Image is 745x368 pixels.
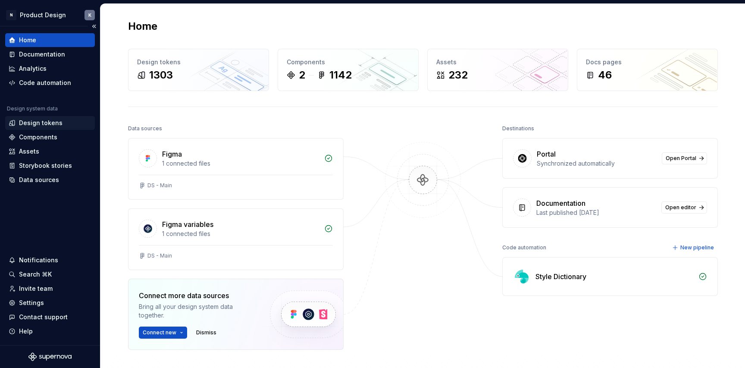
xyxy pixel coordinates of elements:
[19,327,33,336] div: Help
[162,230,319,238] div: 1 connected files
[665,204,696,211] span: Open editor
[536,198,585,208] div: Documentation
[19,119,63,127] div: Design tokens
[162,149,182,159] div: Figma
[19,313,68,321] div: Contact support
[196,329,216,336] span: Dismiss
[19,299,44,307] div: Settings
[19,133,57,142] div: Components
[5,173,95,187] a: Data sources
[88,20,100,32] button: Collapse sidebar
[502,242,546,254] div: Code automation
[128,19,157,33] h2: Home
[537,159,657,168] div: Synchronized automatically
[5,296,95,310] a: Settings
[5,116,95,130] a: Design tokens
[670,242,718,254] button: New pipeline
[5,267,95,281] button: Search ⌘K
[5,324,95,338] button: Help
[329,68,352,82] div: 1142
[143,329,176,336] span: Connect new
[19,50,65,59] div: Documentation
[535,271,586,282] div: Style Dictionary
[448,68,468,82] div: 232
[661,201,707,214] a: Open editor
[5,159,95,173] a: Storybook stories
[5,310,95,324] button: Contact support
[536,208,656,217] div: Last published [DATE]
[537,149,556,159] div: Portal
[147,252,172,259] div: DS - Main
[19,176,59,184] div: Data sources
[299,68,305,82] div: 2
[427,49,568,91] a: Assets232
[192,327,220,339] button: Dismiss
[662,152,707,164] a: Open Portal
[147,182,172,189] div: DS - Main
[5,62,95,75] a: Analytics
[20,11,66,19] div: Product Design
[128,123,162,135] div: Data sources
[5,47,95,61] a: Documentation
[19,79,71,87] div: Code automation
[28,352,72,361] svg: Supernova Logo
[436,58,559,66] div: Assets
[586,58,709,66] div: Docs pages
[162,159,319,168] div: 1 connected files
[19,284,53,293] div: Invite team
[5,282,95,296] a: Invite team
[7,105,58,112] div: Design system data
[19,64,47,73] div: Analytics
[19,270,52,279] div: Search ⌘K
[19,36,36,44] div: Home
[139,302,255,320] div: Bring all your design system data together.
[162,219,213,230] div: Figma variables
[139,327,187,339] button: Connect new
[598,68,612,82] div: 46
[278,49,419,91] a: Components21142
[19,161,72,170] div: Storybook stories
[128,138,344,200] a: Figma1 connected filesDS - Main
[128,49,269,91] a: Design tokens1303
[2,6,98,24] button: NProduct DesignK
[19,147,39,156] div: Assets
[128,208,344,270] a: Figma variables1 connected filesDS - Main
[5,145,95,158] a: Assets
[5,130,95,144] a: Components
[88,12,91,19] div: K
[5,253,95,267] button: Notifications
[19,256,58,264] div: Notifications
[6,10,16,20] div: N
[149,68,173,82] div: 1303
[5,33,95,47] a: Home
[502,123,534,135] div: Destinations
[577,49,718,91] a: Docs pages46
[139,290,255,301] div: Connect more data sources
[137,58,260,66] div: Design tokens
[680,244,714,251] span: New pipeline
[287,58,410,66] div: Components
[666,155,696,162] span: Open Portal
[5,76,95,90] a: Code automation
